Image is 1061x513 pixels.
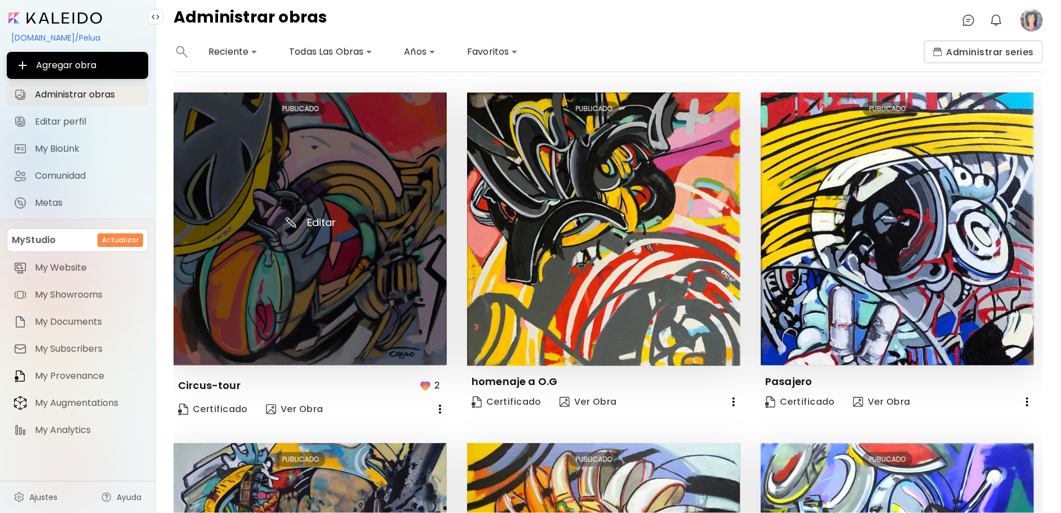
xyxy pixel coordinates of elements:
span: Agregar obra [16,59,139,72]
button: Agregar obra [7,52,148,79]
span: Ver Obra [560,396,617,408]
span: My Documents [35,316,141,328]
h6: Actualizar [102,235,139,245]
span: Certificado [472,396,541,408]
a: Ayuda [94,486,148,508]
p: MyStudio [12,233,56,247]
a: completeMetas iconMetas [7,192,148,214]
span: My BioLink [35,143,141,154]
img: chatIcon [962,14,975,27]
span: Ver Obra [266,403,323,415]
div: PUBLICADO [275,452,325,467]
img: Metas icon [14,196,27,210]
button: view-artVer Obra [555,391,621,413]
a: itemMy Website [7,256,148,279]
p: Pasajero [765,375,812,388]
button: search [174,41,190,63]
div: PUBLICADO [275,101,325,116]
img: Editar perfil icon [14,115,27,129]
button: view-artVer Obra [849,391,915,413]
img: item [14,369,27,383]
div: PUBLICADO [862,101,912,116]
img: item [14,423,27,437]
span: Editar perfil [35,116,141,127]
img: thumbnail [761,92,1034,365]
a: Comunidad iconComunidad [7,165,148,187]
a: CertificateCertificado [761,391,840,413]
a: CertificateCertificado [174,398,252,421]
p: homenaje a O.G [472,375,557,388]
a: itemMy Provenance [7,365,148,387]
button: favorites2 [416,375,447,396]
img: item [14,342,27,356]
a: itemMy Showrooms [7,284,148,306]
a: itemMy Analytics [7,419,148,441]
div: PUBLICADO [569,101,619,116]
img: thumbnail [467,92,740,366]
a: itemMy Augmentations [7,392,148,414]
img: help [101,492,112,503]
a: itemMy Subscribers [7,338,148,360]
img: bellIcon [989,14,1003,27]
div: Favoritos [463,43,522,61]
img: My BioLink icon [14,142,27,156]
span: My Augmentations [35,397,141,409]
img: Certificate [765,396,775,408]
img: view-art [560,397,570,407]
span: Metas [35,197,141,209]
img: item [14,396,27,410]
img: item [14,288,27,302]
span: Ajustes [29,492,57,503]
img: item [14,315,27,329]
span: Ayuda [117,492,141,503]
img: Certificate [178,404,188,415]
span: Comunidad [35,170,141,182]
img: Administrar obras icon [14,88,27,101]
span: Certificado [178,403,248,415]
a: Administrar obras iconAdministrar obras [7,83,148,106]
span: My Showrooms [35,289,141,300]
a: completeMy BioLink iconMy BioLink [7,138,148,160]
p: 2 [434,378,440,392]
img: collapse [151,12,160,21]
a: itemMy Documents [7,311,148,333]
a: Editar perfil iconEditar perfil [7,110,148,133]
img: Comunidad icon [14,169,27,183]
img: view-art [853,397,863,407]
span: Ver Obra [853,396,911,408]
a: Ajustes [7,486,64,508]
span: My Subscribers [35,343,141,355]
img: settings [14,492,25,503]
span: My Provenance [35,370,141,382]
span: My Analytics [35,424,141,436]
img: collections [933,47,942,56]
img: Certificate [472,396,482,408]
img: thumbnail [174,92,447,365]
div: [DOMAIN_NAME]/Pelua [7,28,148,47]
button: view-artVer Obra [261,398,328,421]
img: search [176,46,188,58]
span: Administrar series [933,46,1034,58]
a: CertificateCertificado [467,391,546,413]
div: PUBLICADO [862,452,912,467]
div: Todas Las Obras [285,43,377,61]
div: PUBLICADO [569,452,619,467]
img: item [14,261,27,275]
span: My Website [35,262,141,273]
span: Certificado [765,396,835,408]
p: Circus-tour [178,379,241,392]
img: favorites [419,379,432,392]
div: Años [399,43,440,61]
button: collectionsAdministrar series [924,41,1043,63]
h4: Administrar obras [174,9,327,32]
div: Reciente [204,43,262,61]
span: Administrar obras [35,89,141,100]
button: bellIcon [987,11,1006,30]
img: view-art [266,404,276,414]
